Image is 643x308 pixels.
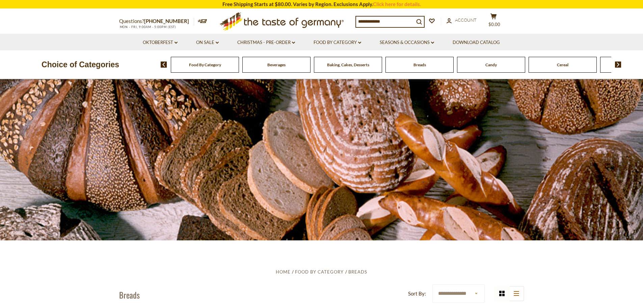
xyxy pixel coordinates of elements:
a: Click here for details. [373,1,421,7]
span: Account [455,17,477,23]
span: $0.00 [488,22,500,27]
a: Cereal [557,62,568,67]
a: Breads [413,62,426,67]
a: Baking, Cakes, Desserts [327,62,369,67]
img: next arrow [615,62,621,68]
a: On Sale [196,39,219,46]
a: Oktoberfest [143,39,178,46]
a: [PHONE_NUMBER] [144,18,189,24]
a: Food By Category [295,269,344,275]
button: $0.00 [484,13,504,30]
a: Seasons & Occasions [380,39,434,46]
a: Breads [348,269,367,275]
p: Questions? [119,17,194,26]
a: Beverages [267,62,286,67]
a: Account [447,17,477,24]
a: Food By Category [314,39,361,46]
a: Candy [485,62,497,67]
a: Christmas - PRE-ORDER [237,39,295,46]
span: MON - FRI, 9:00AM - 5:00PM (EST) [119,25,177,29]
a: Home [276,269,291,275]
a: Food By Category [189,62,221,67]
a: Download Catalog [453,39,500,46]
img: previous arrow [161,62,167,68]
label: Sort By: [408,289,426,298]
h1: Breads [119,290,140,300]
